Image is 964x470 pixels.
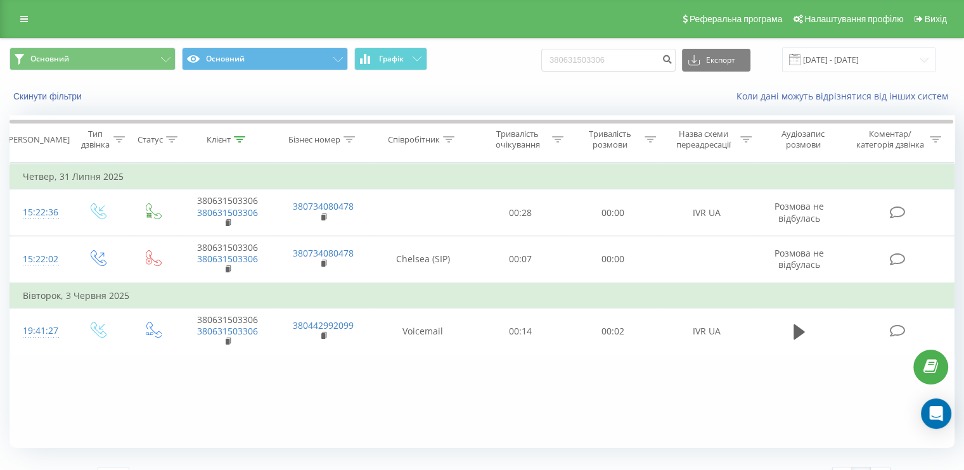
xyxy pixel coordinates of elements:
[197,206,258,219] a: 380631503306
[578,129,641,150] div: Тривалість розмови
[197,253,258,265] a: 380631503306
[197,325,258,337] a: 380631503306
[138,134,163,145] div: Статус
[371,308,475,355] td: Voicemail
[567,189,659,236] td: 00:00
[774,247,824,270] span: Розмова не відбулась
[354,48,427,70] button: Графік
[10,283,954,308] td: Вівторок, 3 Червня 2025
[388,134,440,145] div: Співробітник
[925,14,947,24] span: Вихід
[567,308,659,355] td: 00:02
[6,134,70,145] div: [PERSON_NAME]
[486,129,549,150] div: Тривалість очікування
[852,129,927,150] div: Коментар/категорія дзвінка
[659,189,754,236] td: IVR UA
[766,129,840,150] div: Аудіозапис розмови
[671,129,737,150] div: Назва схеми переадресації
[682,49,750,72] button: Експорт
[10,164,954,189] td: Четвер, 31 Липня 2025
[567,236,659,283] td: 00:00
[23,247,56,272] div: 15:22:02
[293,247,354,259] a: 380734080478
[774,200,824,224] span: Розмова не відбулась
[475,308,567,355] td: 00:14
[10,48,176,70] button: Основний
[921,398,951,429] div: Open Intercom Messenger
[179,189,275,236] td: 380631503306
[293,319,354,331] a: 380442992099
[379,54,404,63] span: Графік
[736,90,954,102] a: Коли дані можуть відрізнятися вiд інших систем
[293,200,354,212] a: 380734080478
[371,236,475,283] td: Chelsea (SIP)
[804,14,903,24] span: Налаштування профілю
[179,236,275,283] td: 380631503306
[182,48,348,70] button: Основний
[288,134,340,145] div: Бізнес номер
[475,189,567,236] td: 00:28
[30,54,69,64] span: Основний
[179,308,275,355] td: 380631503306
[23,319,56,343] div: 19:41:27
[690,14,783,24] span: Реферальна програма
[10,91,88,102] button: Скинути фільтри
[475,236,567,283] td: 00:07
[80,129,110,150] div: Тип дзвінка
[541,49,676,72] input: Пошук за номером
[207,134,231,145] div: Клієнт
[23,200,56,225] div: 15:22:36
[659,308,754,355] td: IVR UA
